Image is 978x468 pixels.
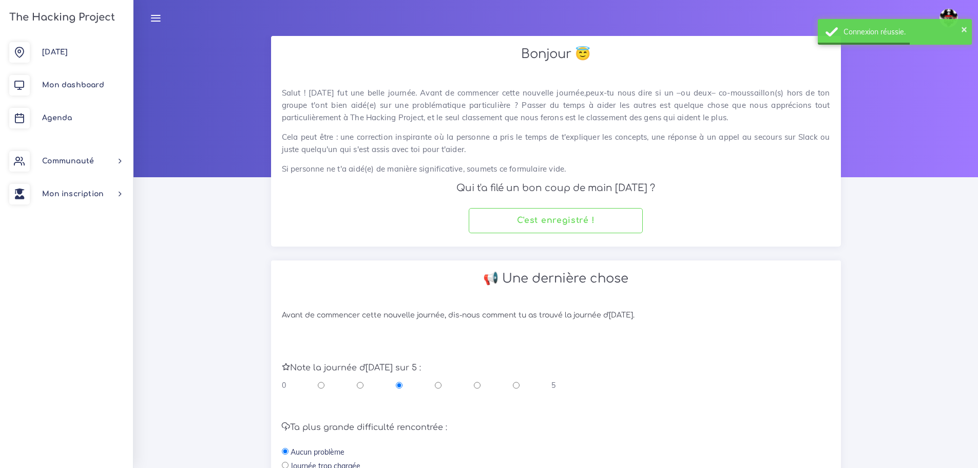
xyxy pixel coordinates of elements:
[843,27,964,37] div: Connexion réussie.
[517,216,595,226] h4: C'est enregistré !
[282,163,830,175] p: Si personne ne t'a aidé(e) de manière significative, soumets ce formulaire vide.
[282,363,830,373] h5: Note la journée d'[DATE] sur 5 :
[42,114,72,122] span: Agenda
[42,81,104,89] span: Mon dashboard
[42,157,94,165] span: Communauté
[291,447,344,457] label: Aucun problème
[282,380,556,390] div: 0 5
[282,271,830,286] h2: 📢 Une dernière chose
[961,24,967,34] button: ×
[939,9,958,27] img: avatar
[282,182,830,194] h4: Qui t'a filé un bon coup de main [DATE] ?
[282,423,830,433] h5: Ta plus grande difficulté rencontrée :
[42,48,68,56] span: [DATE]
[282,47,830,62] h2: Bonjour 😇
[6,12,115,23] h3: The Hacking Project
[282,131,830,156] p: Cela peut être : une correction inspirante où la personne a pris le temps de t'expliquer les conc...
[42,190,104,198] span: Mon inscription
[282,87,830,124] p: Salut ! [DATE] fut une belle journée. Avant de commencer cette nouvelle journée,peux-tu nous dire...
[282,311,830,320] h6: Avant de commencer cette nouvelle journée, dis-nous comment tu as trouvé la journée d'[DATE].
